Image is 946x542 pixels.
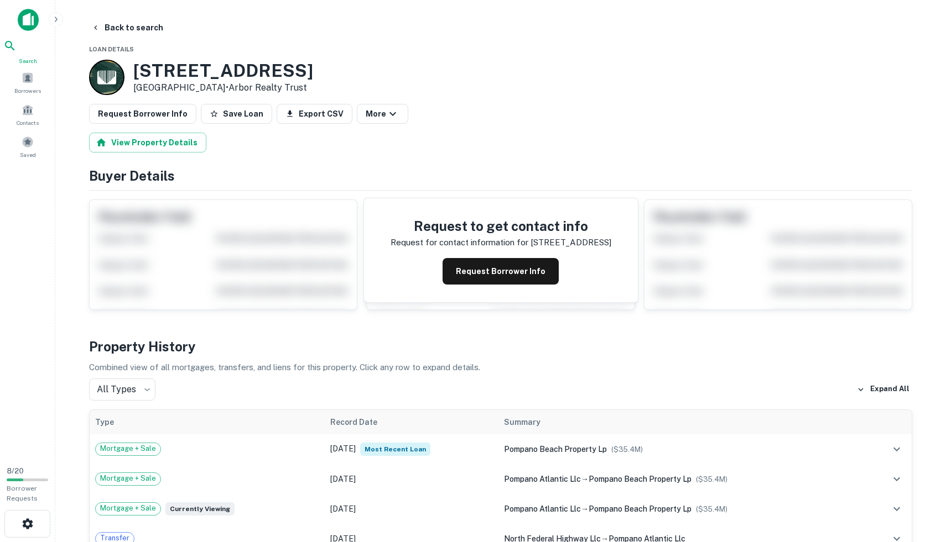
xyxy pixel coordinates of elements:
a: Borrowers [3,67,52,97]
p: Combined view of all mortgages, transfers, and liens for this property. Click any row to expand d... [89,361,912,374]
button: More [357,104,408,124]
span: Borrowers [14,86,41,95]
p: [STREET_ADDRESS] [531,236,611,249]
span: pompano beach property lp [589,475,692,483]
span: Search [3,56,52,65]
h4: Request to get contact info [391,216,611,236]
button: Back to search [87,18,168,38]
th: Record Date [325,410,498,434]
a: Contacts [3,99,52,129]
button: expand row [887,499,906,518]
span: Loan Details [89,46,134,52]
button: Expand All [854,381,912,398]
span: Most Recent Loan [360,443,430,456]
span: ($ 35.4M ) [696,475,727,483]
span: Mortgage + Sale [96,473,160,484]
span: pompano beach property lp [504,445,607,454]
span: ($ 35.4M ) [611,445,643,454]
td: [DATE] [325,464,498,494]
h4: Buyer Details [89,166,912,186]
span: Currently viewing [165,502,235,515]
td: [DATE] [325,494,498,524]
p: Request for contact information for [391,236,528,249]
button: expand row [887,440,906,459]
span: Borrower Requests [7,485,38,502]
img: capitalize-icon.png [18,9,39,31]
iframe: Chat Widget [891,454,946,507]
button: Request Borrower Info [89,104,196,124]
span: 8 / 20 [7,467,24,475]
span: Mortgage + Sale [96,443,160,454]
span: pompano beach property lp [589,504,692,513]
div: → [504,473,860,485]
a: Search [3,39,52,65]
p: [GEOGRAPHIC_DATA] • [133,81,313,94]
button: View Property Details [89,133,206,152]
button: Save Loan [201,104,272,124]
th: Type [90,410,325,434]
span: pompano atlantic llc [504,504,581,513]
span: Mortgage + Sale [96,503,160,514]
div: All Types [89,378,155,401]
span: Saved [20,150,36,159]
a: Saved [3,131,52,161]
a: Arbor Realty Trust [228,82,307,93]
h3: [STREET_ADDRESS] [133,60,313,81]
th: Summary [498,410,865,434]
span: ($ 35.4M ) [696,505,727,513]
button: expand row [887,470,906,488]
td: [DATE] [325,434,498,464]
button: Request Borrower Info [443,258,559,285]
div: → [504,503,860,515]
h4: Property History [89,336,912,356]
span: pompano atlantic llc [504,475,581,483]
span: Contacts [17,118,39,127]
button: Export CSV [277,104,352,124]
